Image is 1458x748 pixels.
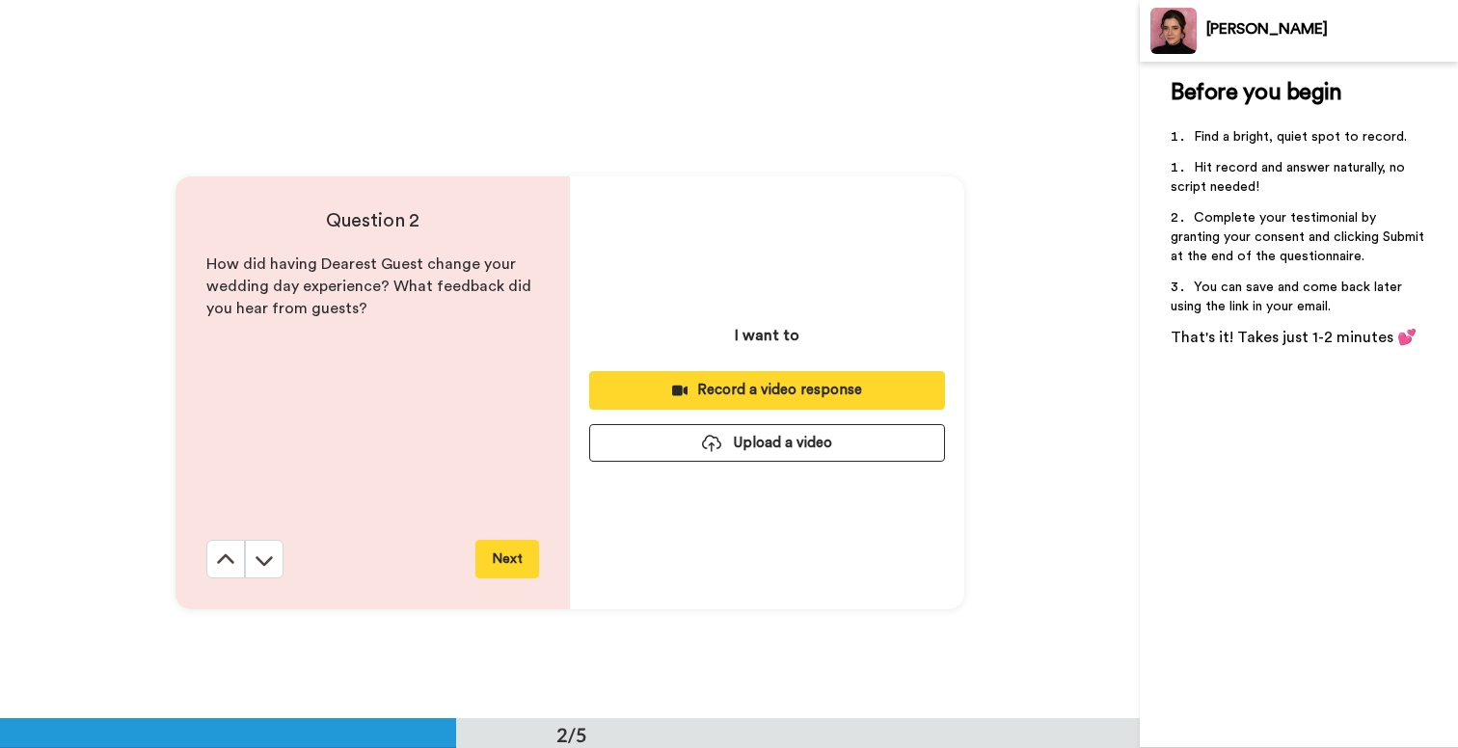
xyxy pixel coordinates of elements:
img: Profile Image [1150,8,1197,54]
span: You can save and come back later using the link in your email. [1171,280,1406,313]
button: Next [475,540,539,578]
span: How did having Dearest Guest change your wedding day experience? What feedback did you hear from ... [206,256,535,316]
div: Record a video response [605,380,930,400]
button: Upload a video [589,424,945,462]
span: Complete your testimonial by granting your consent and clicking Submit at the end of the question... [1171,211,1428,263]
span: Hit record and answer naturally, no script needed! [1171,161,1409,194]
button: Record a video response [589,371,945,409]
p: I want to [735,324,799,347]
span: Before you begin [1171,81,1341,104]
h4: Question 2 [206,207,539,234]
span: Find a bright, quiet spot to record. [1194,130,1407,144]
div: 2/5 [526,721,618,748]
div: [PERSON_NAME] [1206,20,1457,39]
span: That's it! Takes just 1-2 minutes 💕 [1171,330,1417,345]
